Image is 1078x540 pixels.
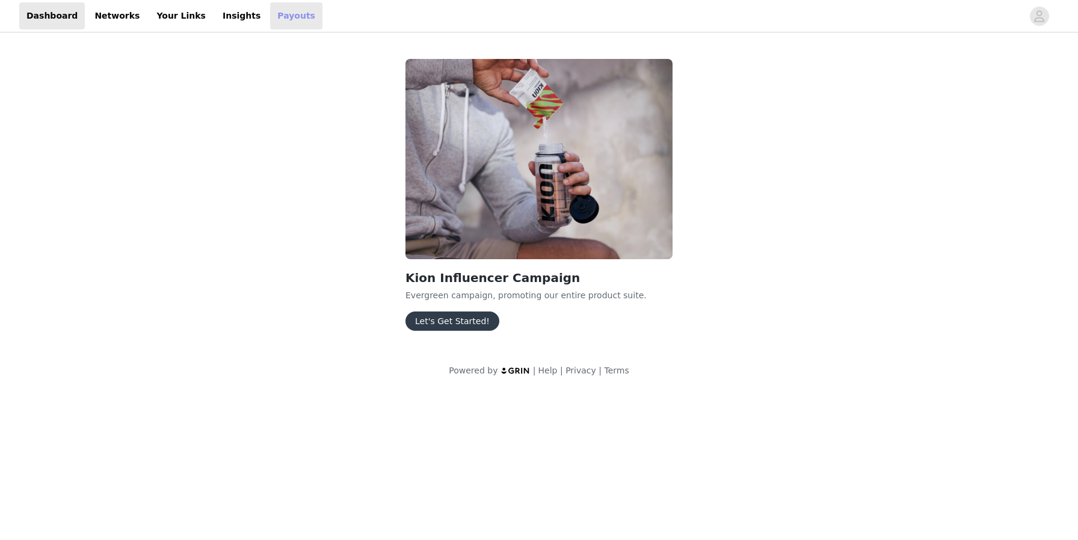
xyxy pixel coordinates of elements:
div: avatar [1033,7,1045,26]
a: Dashboard [19,2,85,29]
button: Let's Get Started! [405,311,499,331]
a: Payouts [270,2,322,29]
a: Insights [215,2,268,29]
a: Privacy [565,366,596,375]
h2: Kion Influencer Campaign [405,269,673,287]
span: | [560,366,563,375]
span: | [599,366,602,375]
img: logo [500,367,531,375]
p: Evergreen campaign, promoting our entire product suite. [405,289,673,302]
span: Powered by [449,366,497,375]
a: Networks [87,2,147,29]
a: Help [538,366,558,375]
span: | [533,366,536,375]
img: Kion [405,59,673,259]
a: Terms [604,366,629,375]
a: Your Links [149,2,213,29]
